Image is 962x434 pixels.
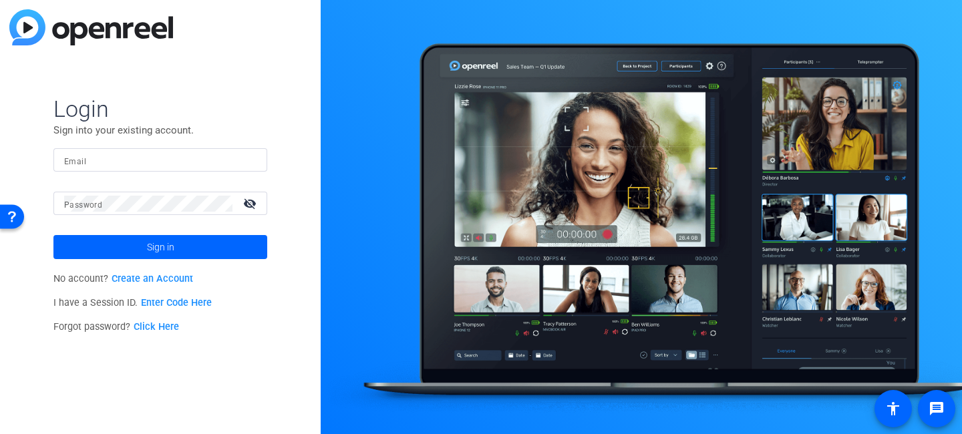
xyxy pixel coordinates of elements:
[64,200,102,210] mat-label: Password
[64,152,257,168] input: Enter Email Address
[53,321,179,333] span: Forgot password?
[53,235,267,259] button: Sign in
[53,95,267,123] span: Login
[64,157,86,166] mat-label: Email
[9,9,173,45] img: blue-gradient.svg
[134,321,179,333] a: Click Here
[235,194,267,213] mat-icon: visibility_off
[929,401,945,417] mat-icon: message
[141,297,212,308] a: Enter Code Here
[147,230,174,264] span: Sign in
[112,273,193,284] a: Create an Account
[53,123,267,138] p: Sign into your existing account.
[885,401,901,417] mat-icon: accessibility
[53,297,212,308] span: I have a Session ID.
[53,273,193,284] span: No account?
